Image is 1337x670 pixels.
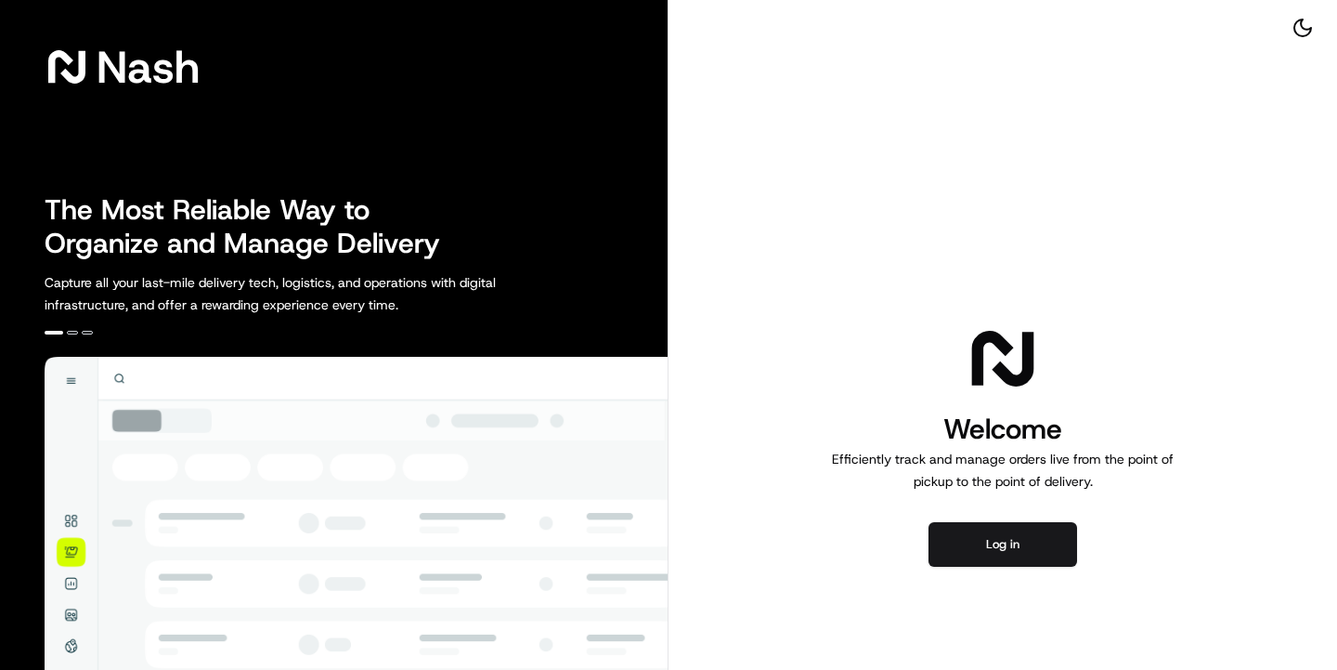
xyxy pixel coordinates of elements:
[97,48,200,85] span: Nash
[45,271,579,316] p: Capture all your last-mile delivery tech, logistics, and operations with digital infrastructure, ...
[824,448,1181,493] p: Efficiently track and manage orders live from the point of pickup to the point of delivery.
[45,193,461,260] h2: The Most Reliable Way to Organize and Manage Delivery
[928,522,1077,567] button: Log in
[824,411,1181,448] h1: Welcome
